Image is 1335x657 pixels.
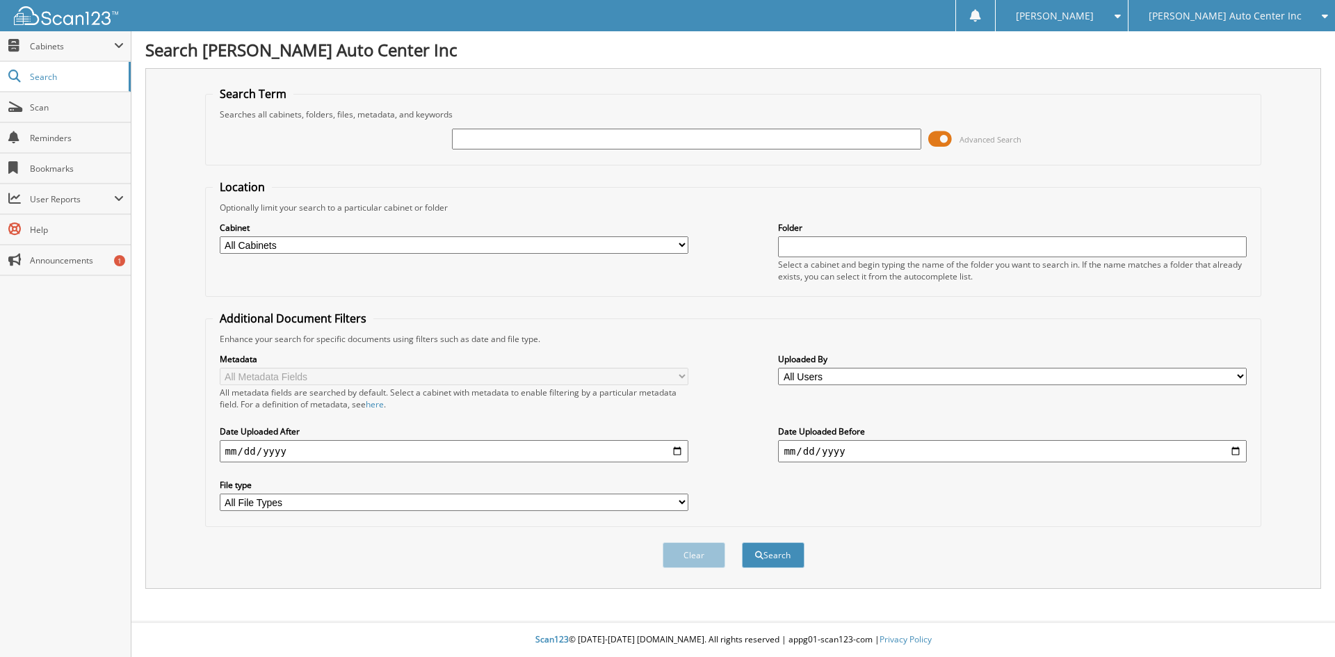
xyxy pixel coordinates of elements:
[220,440,688,462] input: start
[742,542,804,568] button: Search
[778,425,1247,437] label: Date Uploaded Before
[213,86,293,102] legend: Search Term
[220,387,688,410] div: All metadata fields are searched by default. Select a cabinet with metadata to enable filtering b...
[220,425,688,437] label: Date Uploaded After
[30,193,114,205] span: User Reports
[213,333,1254,345] div: Enhance your search for specific documents using filters such as date and file type.
[880,633,932,645] a: Privacy Policy
[220,353,688,365] label: Metadata
[366,398,384,410] a: here
[14,6,118,25] img: scan123-logo-white.svg
[213,311,373,326] legend: Additional Document Filters
[30,224,124,236] span: Help
[30,132,124,144] span: Reminders
[131,623,1335,657] div: © [DATE]-[DATE] [DOMAIN_NAME]. All rights reserved | appg01-scan123-com |
[778,259,1247,282] div: Select a cabinet and begin typing the name of the folder you want to search in. If the name match...
[778,353,1247,365] label: Uploaded By
[220,479,688,491] label: File type
[220,222,688,234] label: Cabinet
[145,38,1321,61] h1: Search [PERSON_NAME] Auto Center Inc
[213,108,1254,120] div: Searches all cabinets, folders, files, metadata, and keywords
[535,633,569,645] span: Scan123
[30,163,124,175] span: Bookmarks
[213,179,272,195] legend: Location
[1149,12,1302,20] span: [PERSON_NAME] Auto Center Inc
[960,134,1021,145] span: Advanced Search
[30,102,124,113] span: Scan
[778,222,1247,234] label: Folder
[30,71,122,83] span: Search
[30,254,124,266] span: Announcements
[778,440,1247,462] input: end
[213,202,1254,213] div: Optionally limit your search to a particular cabinet or folder
[1016,12,1094,20] span: [PERSON_NAME]
[114,255,125,266] div: 1
[663,542,725,568] button: Clear
[30,40,114,52] span: Cabinets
